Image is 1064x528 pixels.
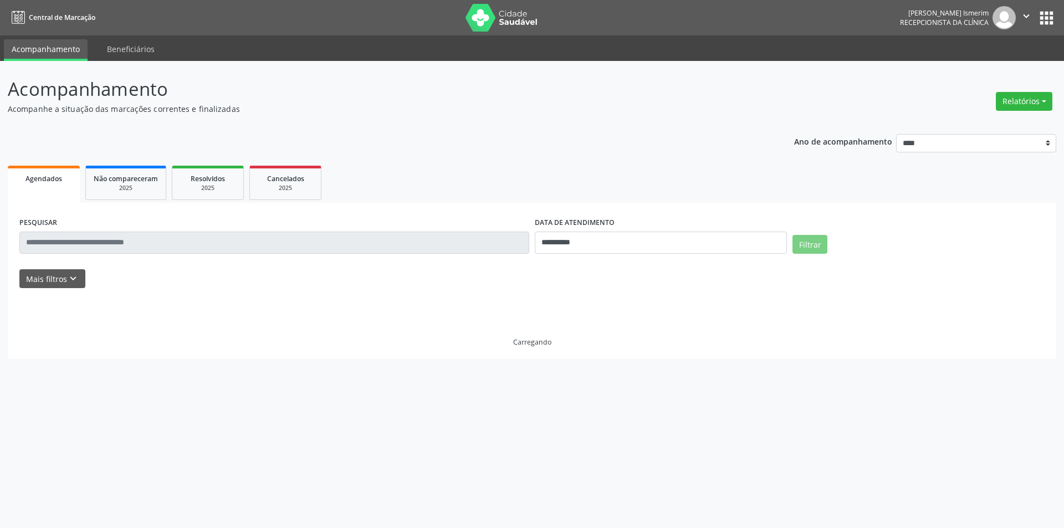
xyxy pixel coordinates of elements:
img: img [993,6,1016,29]
span: Cancelados [267,174,304,183]
a: Acompanhamento [4,39,88,61]
div: 2025 [258,184,313,192]
label: DATA DE ATENDIMENTO [535,214,615,232]
label: PESQUISAR [19,214,57,232]
a: Central de Marcação [8,8,95,27]
div: Carregando [513,337,551,347]
div: [PERSON_NAME] Ismerim [900,8,989,18]
p: Ano de acompanhamento [794,134,892,148]
button: Relatórios [996,92,1052,111]
span: Resolvidos [191,174,225,183]
div: 2025 [94,184,158,192]
button: Filtrar [792,235,827,254]
i: keyboard_arrow_down [67,273,79,285]
button:  [1016,6,1037,29]
button: apps [1037,8,1056,28]
i:  [1020,10,1032,22]
span: Não compareceram [94,174,158,183]
button: Mais filtroskeyboard_arrow_down [19,269,85,289]
a: Beneficiários [99,39,162,59]
p: Acompanhamento [8,75,741,103]
span: Central de Marcação [29,13,95,22]
span: Recepcionista da clínica [900,18,989,27]
div: 2025 [180,184,236,192]
p: Acompanhe a situação das marcações correntes e finalizadas [8,103,741,115]
span: Agendados [25,174,62,183]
